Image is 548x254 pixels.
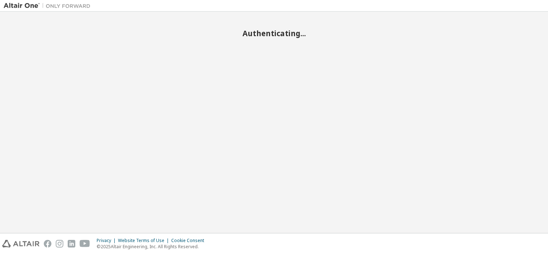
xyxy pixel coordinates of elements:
[80,240,90,247] img: youtube.svg
[97,238,118,244] div: Privacy
[4,2,94,9] img: Altair One
[68,240,75,247] img: linkedin.svg
[56,240,63,247] img: instagram.svg
[97,244,208,250] p: © 2025 Altair Engineering, Inc. All Rights Reserved.
[118,238,171,244] div: Website Terms of Use
[44,240,51,247] img: facebook.svg
[2,240,39,247] img: altair_logo.svg
[171,238,208,244] div: Cookie Consent
[4,29,544,38] h2: Authenticating...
